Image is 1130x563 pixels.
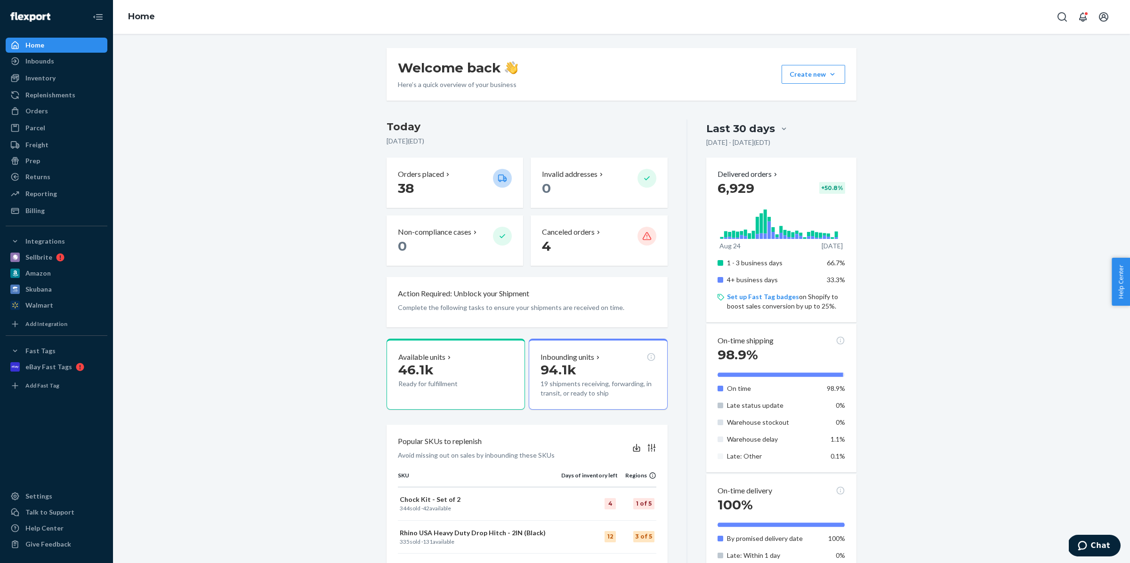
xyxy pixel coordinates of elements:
a: Sellbrite [6,250,107,265]
div: 3 of 5 [633,531,654,542]
div: Amazon [25,269,51,278]
a: Amazon [6,266,107,281]
div: Prep [25,156,40,166]
div: Freight [25,140,48,150]
div: Orders [25,106,48,116]
img: hand-wave emoji [505,61,518,74]
p: On-time delivery [718,485,772,496]
div: Add Integration [25,320,67,328]
p: By promised delivery date [727,534,820,543]
div: Skubana [25,285,52,294]
p: Avoid missing out on sales by inbounding these SKUs [398,451,555,460]
button: Inbounding units94.1k19 shipments receiving, forwarding, in transit, or ready to ship [529,339,667,410]
span: 0 [398,238,407,254]
a: Billing [6,203,107,218]
h3: Today [387,119,668,135]
span: 38 [398,180,414,196]
div: Sellbrite [25,253,52,262]
button: Orders placed 38 [387,158,523,208]
p: Rhino USA Heavy Duty Drop Hitch - 2IN (Black) [400,528,559,538]
ol: breadcrumbs [121,3,162,31]
div: Inventory [25,73,56,83]
th: SKU [398,471,561,487]
div: 4 [605,498,616,509]
div: Inbounds [25,56,54,66]
div: Help Center [25,523,64,533]
span: 0% [836,401,845,409]
span: 1.1% [831,435,845,443]
span: 131 [423,538,433,545]
p: Action Required: Unblock your Shipment [398,288,529,299]
a: Help Center [6,521,107,536]
div: Parcel [25,123,45,133]
a: Add Integration [6,317,107,332]
div: Returns [25,172,50,182]
a: Reporting [6,186,107,201]
button: Invalid addresses 0 [531,158,667,208]
button: Open notifications [1073,8,1092,26]
span: 100% [718,497,753,513]
p: Available units [398,352,445,363]
p: [DATE] [822,241,843,251]
a: Orders [6,103,107,119]
div: Add Fast Tag [25,381,59,389]
a: Inventory [6,71,107,86]
button: Help Center [1112,258,1130,306]
p: Canceled orders [542,227,595,238]
p: Warehouse delay [727,435,820,444]
button: Available units46.1kReady for fulfillment [387,339,525,410]
a: Freight [6,137,107,152]
span: 46.1k [398,362,434,378]
p: Popular SKUs to replenish [398,436,482,447]
p: Warehouse stockout [727,418,820,427]
p: On-time shipping [718,335,774,346]
a: Add Fast Tag [6,378,107,393]
span: 100% [828,534,845,542]
a: Replenishments [6,87,107,103]
div: Settings [25,492,52,501]
div: Integrations [25,237,65,246]
span: 94.1k [541,362,576,378]
div: Last 30 days [706,121,775,136]
div: eBay Fast Tags [25,362,72,372]
p: Here’s a quick overview of your business [398,80,518,89]
a: Skubana [6,282,107,297]
button: Talk to Support [6,505,107,520]
div: Billing [25,206,45,215]
span: 344 [400,505,410,512]
button: Give Feedback [6,537,107,552]
p: 19 shipments receiving, forwarding, in transit, or ready to ship [541,379,655,398]
div: Home [25,40,44,50]
div: + 50.8 % [819,182,845,194]
button: Non-compliance cases 0 [387,215,523,266]
p: [DATE] - [DATE] ( EDT ) [706,138,770,147]
span: 0 [542,180,551,196]
a: Parcel [6,120,107,135]
p: [DATE] ( EDT ) [387,136,668,146]
button: Close Navigation [89,8,107,26]
button: Canceled orders 4 [531,215,667,266]
a: Home [6,38,107,53]
div: Replenishments [25,90,75,100]
button: Fast Tags [6,343,107,358]
p: Late: Other [727,452,820,461]
p: 4+ business days [727,275,820,285]
p: Inbounding units [541,352,594,363]
div: Talk to Support [25,507,74,517]
p: Late status update [727,401,820,410]
button: Integrations [6,234,107,249]
a: Returns [6,169,107,184]
button: Create new [782,65,845,84]
img: Flexport logo [10,12,50,22]
a: eBay Fast Tags [6,359,107,374]
button: Delivered orders [718,169,779,180]
div: 12 [605,531,616,542]
span: 98.9% [718,347,758,363]
a: Walmart [6,298,107,313]
p: sold · available [400,504,559,512]
span: 0% [836,551,845,559]
a: Set up Fast Tag badges [727,293,799,301]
